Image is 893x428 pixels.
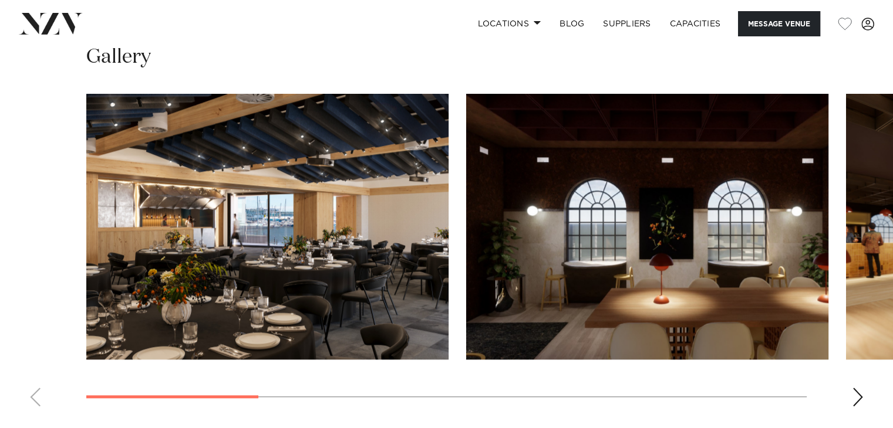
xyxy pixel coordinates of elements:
a: Capacities [661,11,730,36]
a: BLOG [550,11,594,36]
button: Message Venue [738,11,820,36]
h2: Gallery [86,44,151,70]
a: Locations [468,11,550,36]
swiper-slide: 1 / 8 [86,94,449,359]
a: SUPPLIERS [594,11,660,36]
swiper-slide: 2 / 8 [466,94,828,359]
img: nzv-logo.png [19,13,83,34]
